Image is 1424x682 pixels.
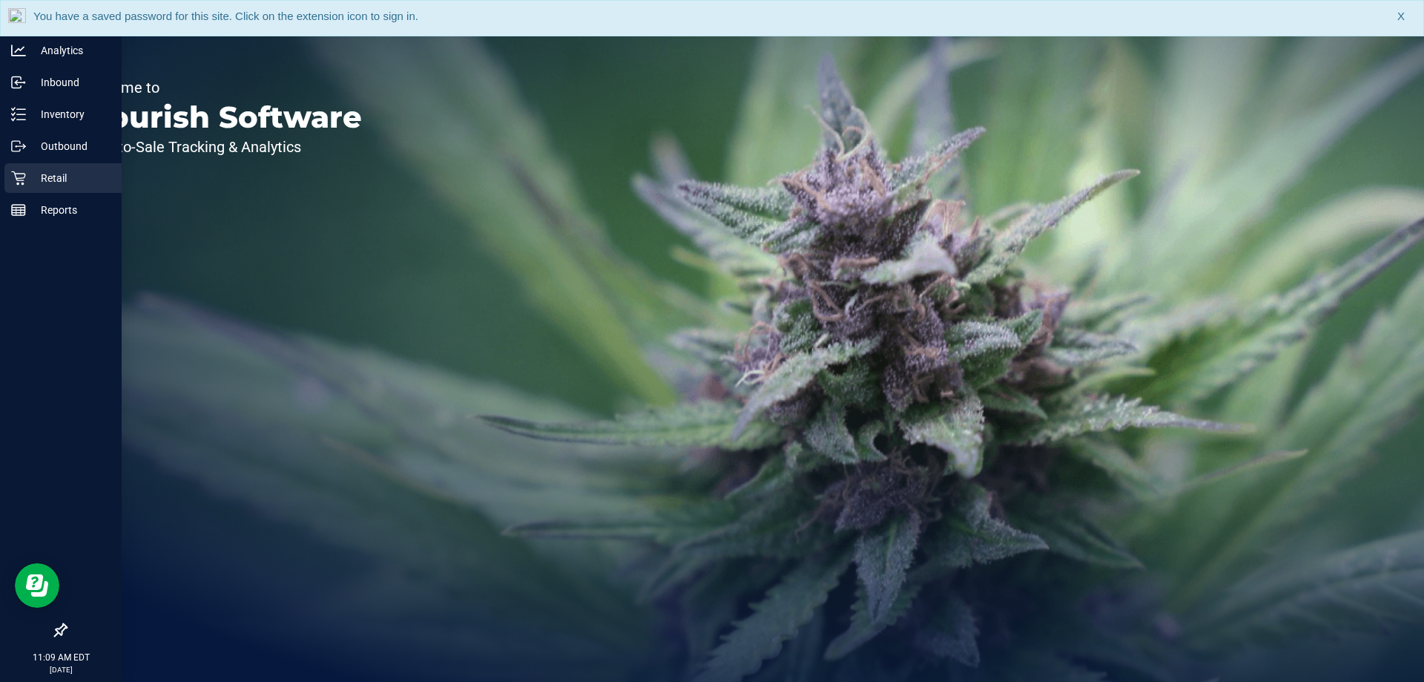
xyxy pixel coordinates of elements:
[26,137,115,155] p: Outbound
[11,43,26,58] inline-svg: Analytics
[11,139,26,154] inline-svg: Outbound
[80,102,362,132] p: Flourish Software
[26,105,115,123] p: Inventory
[1397,8,1405,25] span: X
[11,107,26,122] inline-svg: Inventory
[80,80,362,95] p: Welcome to
[11,203,26,217] inline-svg: Reports
[7,651,115,664] p: 11:09 AM EDT
[26,169,115,187] p: Retail
[7,664,115,675] p: [DATE]
[33,10,418,22] span: You have a saved password for this site. Click on the extension icon to sign in.
[26,201,115,219] p: Reports
[80,140,362,154] p: Seed-to-Sale Tracking & Analytics
[11,75,26,90] inline-svg: Inbound
[11,171,26,186] inline-svg: Retail
[15,563,59,608] iframe: Resource center
[26,73,115,91] p: Inbound
[26,42,115,59] p: Analytics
